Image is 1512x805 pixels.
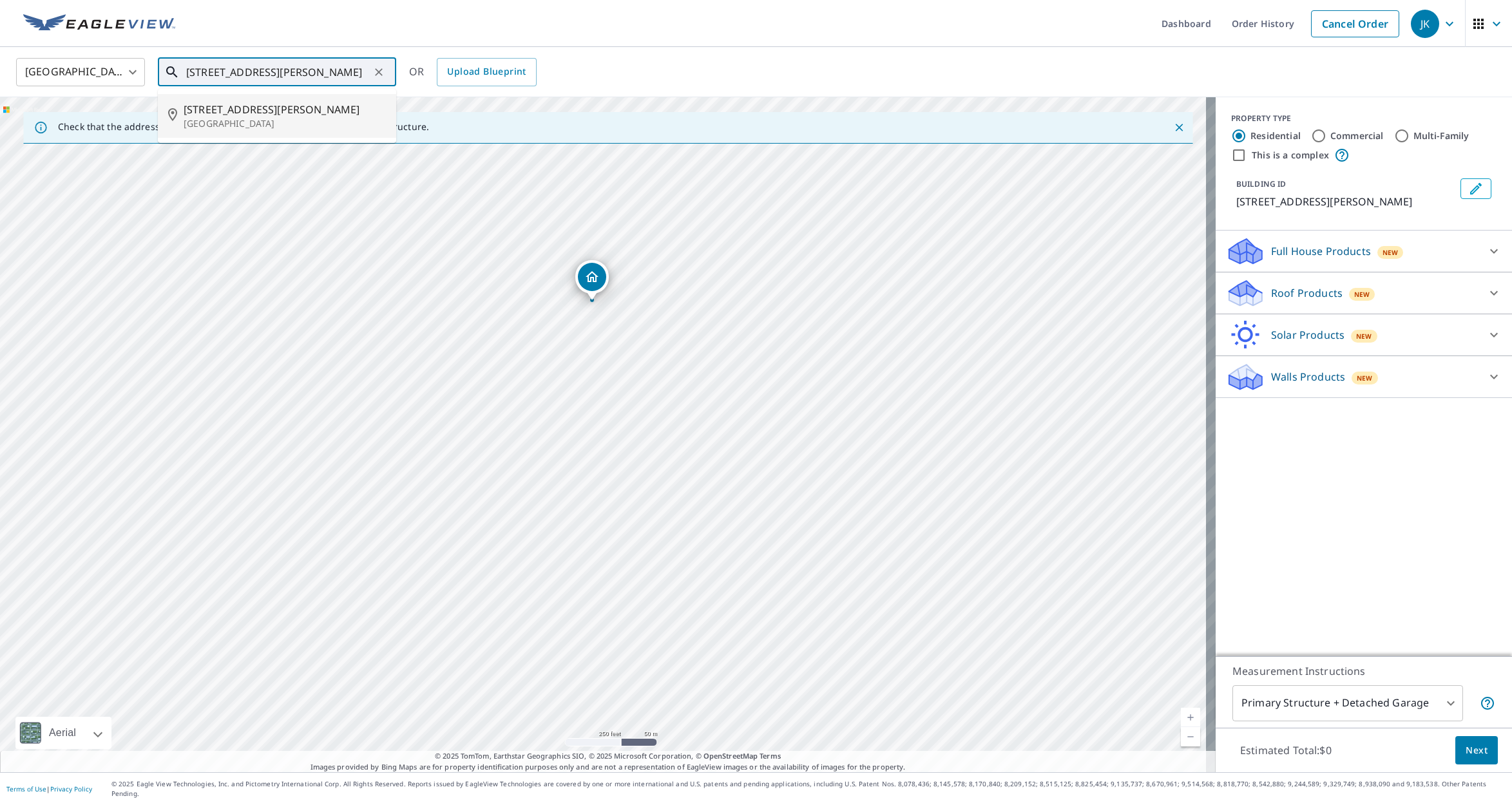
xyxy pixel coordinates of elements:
[1232,663,1495,679] p: Measurement Instructions
[1271,327,1345,343] p: Solar Products
[1271,243,1371,259] p: Full House Products
[435,751,781,762] span: © 2025 TomTom, Earthstar Geographics SIO, © 2025 Microsoft Corporation, ©
[1413,129,1469,142] label: Multi-Family
[1226,236,1502,267] div: Full House ProductsNew
[760,751,781,761] a: Terms
[6,785,92,793] p: |
[1271,369,1345,384] p: Walls Products
[1226,278,1502,308] div: Roof ProductsNew
[703,751,758,761] a: OpenStreetMap
[447,64,526,80] span: Upload Blueprint
[1181,708,1200,727] a: Current Level 17, Zoom In
[1232,685,1463,721] div: Primary Structure + Detached Garage
[1455,736,1498,765] button: Next
[1460,178,1491,199] button: Edit building 1
[6,784,46,793] a: Terms of Use
[45,717,80,749] div: Aerial
[575,260,609,300] div: Dropped pin, building 1, Residential property, 54 Saint John St North Haven, CT 06473
[1354,289,1370,299] span: New
[1480,696,1495,711] span: Your report will include the primary structure and a detached garage if one exists.
[1411,10,1439,38] div: JK
[186,54,370,90] input: Search by address or latitude-longitude
[1236,194,1455,209] p: [STREET_ADDRESS][PERSON_NAME]
[1252,149,1329,162] label: This is a complex
[409,58,537,86] div: OR
[1271,285,1343,301] p: Roof Products
[370,63,388,81] button: Clear
[111,779,1506,799] p: © 2025 Eagle View Technologies, Inc. and Pictometry International Corp. All Rights Reserved. Repo...
[1466,743,1488,759] span: Next
[1356,331,1372,341] span: New
[16,54,145,90] div: [GEOGRAPHIC_DATA]
[1383,247,1399,258] span: New
[1226,361,1502,392] div: Walls ProductsNew
[1250,129,1301,142] label: Residential
[1357,373,1373,383] span: New
[1311,10,1399,37] a: Cancel Order
[1236,178,1286,189] p: BUILDING ID
[1231,113,1497,124] div: PROPERTY TYPE
[437,58,536,86] a: Upload Blueprint
[50,784,92,793] a: Privacy Policy
[1330,129,1384,142] label: Commercial
[58,121,429,133] p: Check that the address is accurate, then drag the marker over the correct structure.
[184,102,386,117] span: [STREET_ADDRESS][PERSON_NAME]
[1226,319,1502,350] div: Solar ProductsNew
[23,14,175,33] img: EV Logo
[1181,727,1200,746] a: Current Level 17, Zoom Out
[15,717,111,749] div: Aerial
[1230,736,1342,764] p: Estimated Total: $0
[1171,119,1187,136] button: Close
[184,117,386,130] p: [GEOGRAPHIC_DATA]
